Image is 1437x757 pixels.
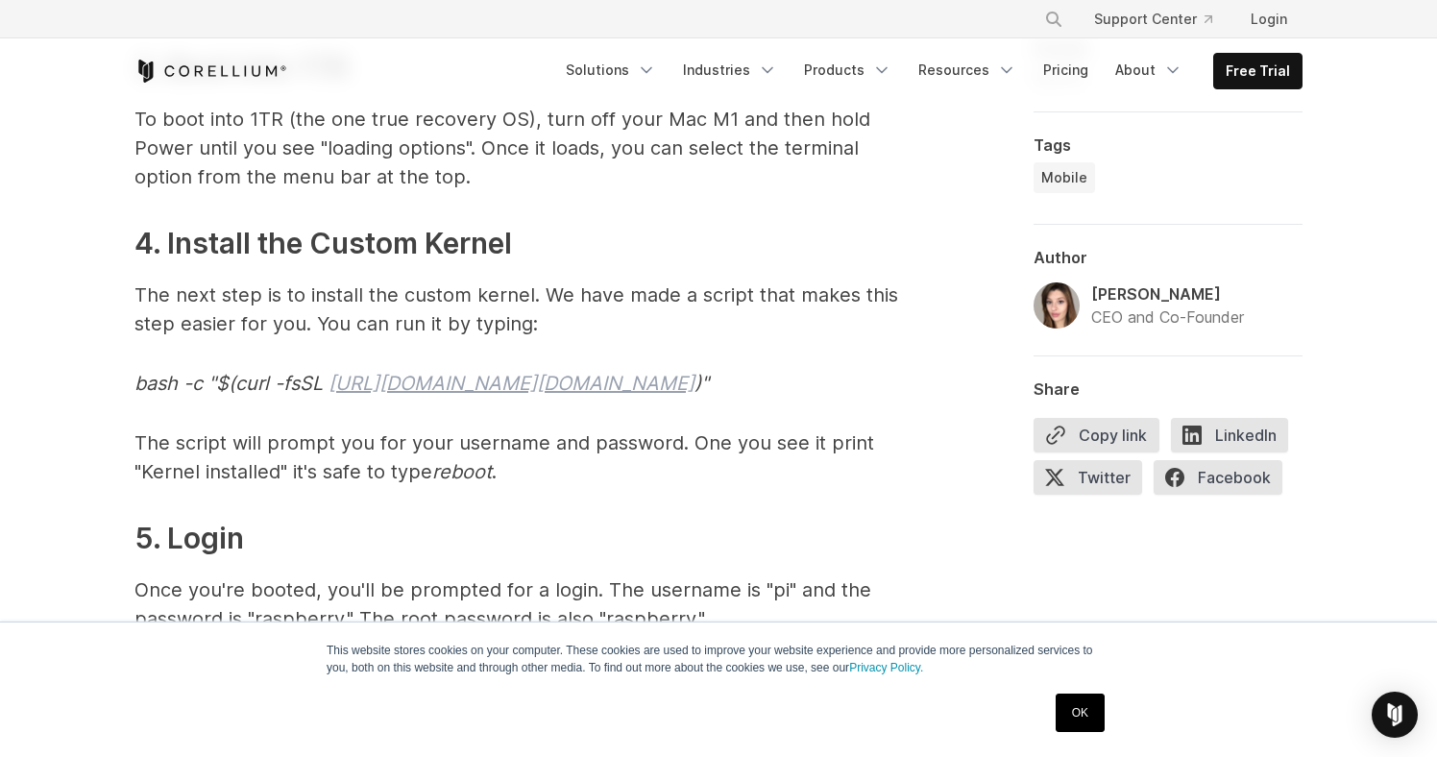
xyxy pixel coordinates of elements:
div: Tags [1034,135,1303,155]
a: Mobile [1034,162,1095,193]
div: Author [1034,248,1303,267]
a: Privacy Policy. [849,661,923,674]
a: Pricing [1032,53,1100,87]
a: OK [1056,694,1105,732]
a: Facebook [1154,460,1294,502]
div: Navigation Menu [1021,2,1303,37]
p: The script will prompt you for your username and password. One you see it print "Kernel installed... [134,428,903,486]
a: Support Center [1079,2,1228,37]
p: The next step is to install the custom kernel. We have made a script that makes this step easier ... [134,281,903,338]
a: Solutions [554,53,668,87]
a: Corellium Home [134,60,287,83]
em: reboot [432,460,492,483]
div: CEO and Co-Founder [1091,305,1244,329]
span: Facebook [1154,460,1282,495]
a: Free Trial [1214,54,1302,88]
div: [PERSON_NAME] [1091,282,1244,305]
div: Share [1034,379,1303,399]
a: Login [1235,2,1303,37]
span: Mobile [1041,168,1087,187]
a: Twitter [1034,460,1154,502]
a: [URL][DOMAIN_NAME][DOMAIN_NAME] [329,372,694,395]
p: This website stores cookies on your computer. These cookies are used to improve your website expe... [327,642,1110,676]
span: Twitter [1034,460,1142,495]
em: bash -c "$(curl -fsSL )" [134,372,709,395]
a: LinkedIn [1171,418,1300,460]
p: Once you're booted, you'll be prompted for a login. The username is "pi" and the password is "ras... [134,575,903,633]
h3: 4. Install the Custom Kernel [134,222,903,265]
a: Industries [671,53,789,87]
img: Amanda Gorton [1034,282,1080,329]
span: LinkedIn [1171,418,1288,452]
a: Resources [907,53,1028,87]
div: Open Intercom Messenger [1372,692,1418,738]
button: Search [1036,2,1071,37]
p: To boot into 1TR (the one true recovery OS), turn off your Mac M1 and then hold Power until you s... [134,105,903,191]
a: Products [792,53,903,87]
h3: 5. Login [134,517,903,560]
div: Navigation Menu [554,53,1303,89]
a: About [1104,53,1194,87]
button: Copy link [1034,418,1159,452]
